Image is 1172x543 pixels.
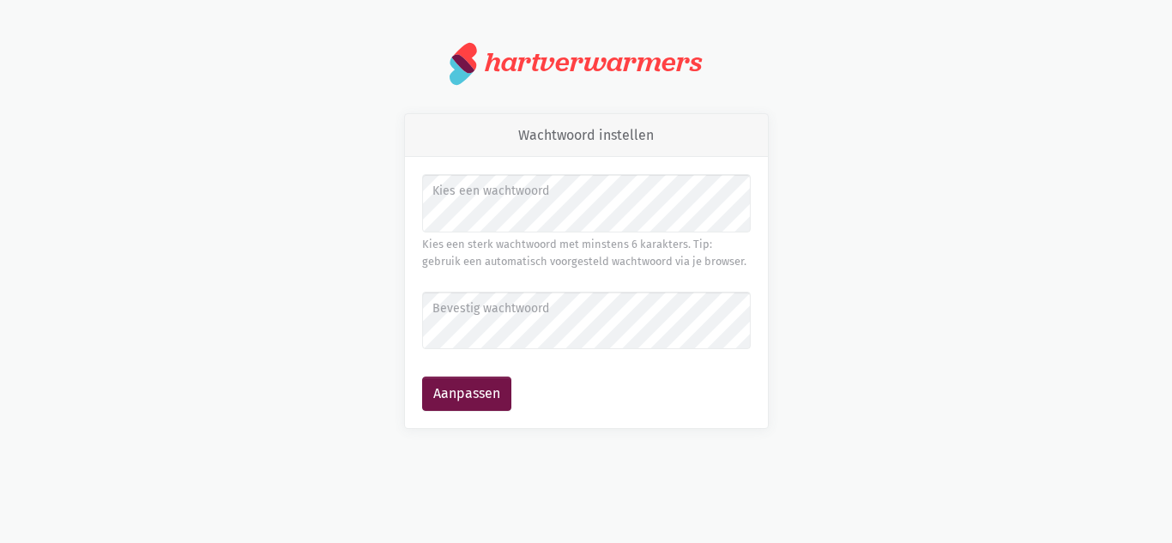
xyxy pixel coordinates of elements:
a: hartverwarmers [450,41,722,86]
label: Bevestig wachtwoord [432,299,739,318]
img: logo.svg [450,41,478,86]
button: Aanpassen [422,377,511,411]
form: Wachtwoord instellen [422,174,751,411]
div: hartverwarmers [485,46,702,78]
div: Wachtwoord instellen [405,114,768,158]
label: Kies een wachtwoord [432,182,739,201]
div: Kies een sterk wachtwoord met minstens 6 karakters. Tip: gebruik een automatisch voorgesteld wach... [422,236,751,271]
